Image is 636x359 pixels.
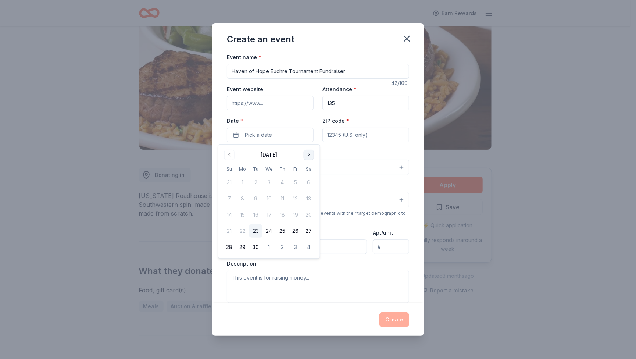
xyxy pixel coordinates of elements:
input: https://www... [227,96,314,110]
th: Thursday [276,165,289,173]
th: Wednesday [262,165,276,173]
label: Attendance [322,86,357,93]
button: 3 [289,241,302,254]
button: 27 [302,224,315,238]
button: 24 [262,224,276,238]
button: 1 [262,241,276,254]
input: Spring Fundraiser [227,64,409,79]
th: Sunday [223,165,236,173]
label: Date [227,117,314,125]
th: Tuesday [249,165,262,173]
th: Friday [289,165,302,173]
input: # [373,239,409,254]
button: Go to next month [304,150,314,160]
button: 25 [276,224,289,238]
button: 28 [223,241,236,254]
button: 26 [289,224,302,238]
button: 4 [302,241,315,254]
label: Description [227,260,256,267]
label: ZIP code [322,117,349,125]
th: Saturday [302,165,315,173]
label: Event website [227,86,263,93]
button: Pick a date [227,128,314,142]
th: Monday [236,165,249,173]
label: Apt/unit [373,229,393,237]
input: 12345 (U.S. only) [322,128,409,142]
label: Event name [227,54,261,61]
button: 30 [249,241,262,254]
button: Go to previous month [224,150,235,160]
div: Create an event [227,33,294,45]
span: Pick a date [245,131,272,139]
input: 20 [322,96,409,110]
div: 42 /100 [391,79,409,88]
button: 29 [236,241,249,254]
button: 2 [276,241,289,254]
div: [DATE] [261,150,277,159]
button: 23 [249,224,262,238]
